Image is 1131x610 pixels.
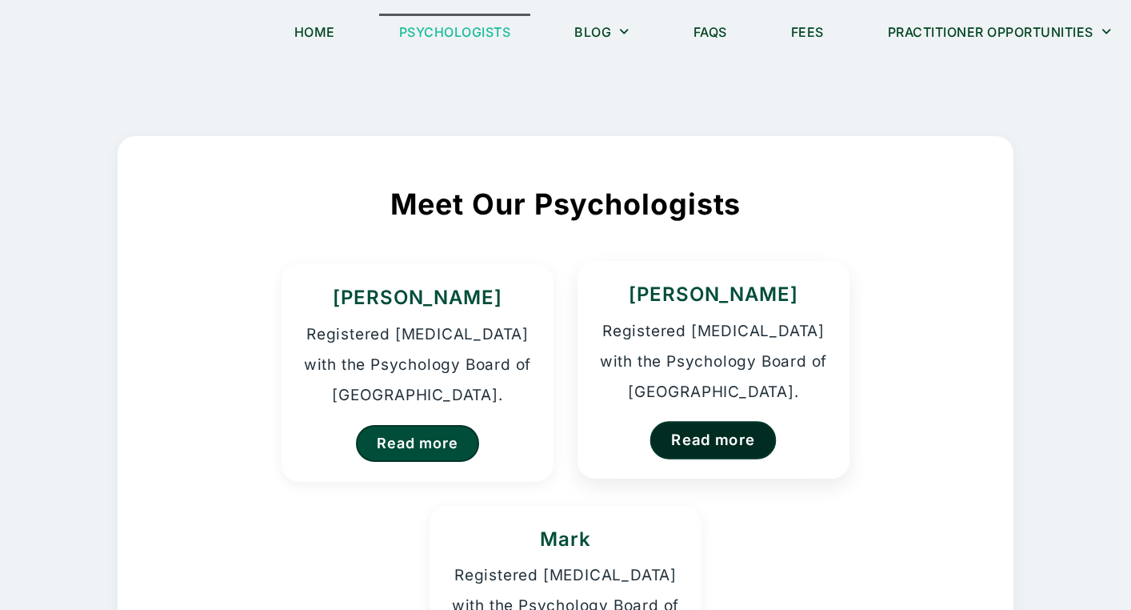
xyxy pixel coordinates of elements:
[597,316,829,407] p: Registered [MEDICAL_DATA] with the Psychology Board of [GEOGRAPHIC_DATA].
[274,14,355,50] a: Home
[673,14,747,50] a: FAQs
[177,184,954,224] h2: Meet Our Psychologists
[771,14,844,50] a: Fees
[650,421,777,459] a: Read more about Homer
[302,284,534,311] h3: [PERSON_NAME]
[302,319,534,411] p: Registered [MEDICAL_DATA] with the Psychology Board of [GEOGRAPHIC_DATA].
[356,425,478,462] a: Read more about Kristina
[554,14,649,50] a: Blog
[450,526,681,553] h3: Mark
[379,14,531,50] a: Psychologists
[597,281,829,308] h3: [PERSON_NAME]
